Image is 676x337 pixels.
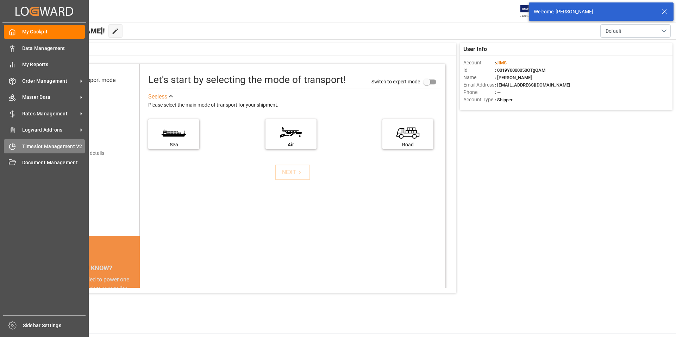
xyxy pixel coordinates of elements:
[495,68,545,73] span: : 0019Y0000050OTgQAM
[152,141,196,148] div: Sea
[463,59,495,66] span: Account
[600,24,671,38] button: open menu
[130,275,140,335] button: next slide / item
[463,96,495,103] span: Account Type
[463,74,495,81] span: Name
[22,94,78,101] span: Master Data
[463,45,487,53] span: User Info
[148,93,167,101] div: See less
[46,275,131,326] div: The energy needed to power one large container ship across the ocean in a single day is the same ...
[463,66,495,74] span: Id
[22,77,78,85] span: Order Management
[534,8,655,15] div: Welcome, [PERSON_NAME]
[495,90,501,95] span: : —
[4,25,85,39] a: My Cockpit
[4,58,85,71] a: My Reports
[148,72,346,87] div: Let's start by selecting the mode of transport!
[38,261,140,275] div: DID YOU KNOW?
[22,143,85,150] span: Timeslot Management V2
[22,61,85,68] span: My Reports
[463,89,495,96] span: Phone
[606,27,621,35] span: Default
[495,82,570,88] span: : [EMAIL_ADDRESS][DOMAIN_NAME]
[22,45,85,52] span: Data Management
[4,41,85,55] a: Data Management
[463,81,495,89] span: Email Address
[29,24,105,38] span: Hello [PERSON_NAME]!
[269,141,313,148] div: Air
[23,322,86,329] span: Sidebar Settings
[496,60,507,65] span: JIMS
[275,165,310,180] button: NEXT
[22,28,85,36] span: My Cockpit
[22,110,78,117] span: Rates Management
[495,75,532,80] span: : [PERSON_NAME]
[282,168,303,177] div: NEXT
[495,97,513,102] span: : Shipper
[520,5,545,18] img: Exertis%20JAM%20-%20Email%20Logo.jpg_1722504956.jpg
[386,141,430,148] div: Road
[495,60,507,65] span: :
[371,78,420,84] span: Switch to expert mode
[22,126,78,134] span: Logward Add-ons
[148,101,440,109] div: Please select the main mode of transport for your shipment.
[22,159,85,166] span: Document Management
[4,139,85,153] a: Timeslot Management V2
